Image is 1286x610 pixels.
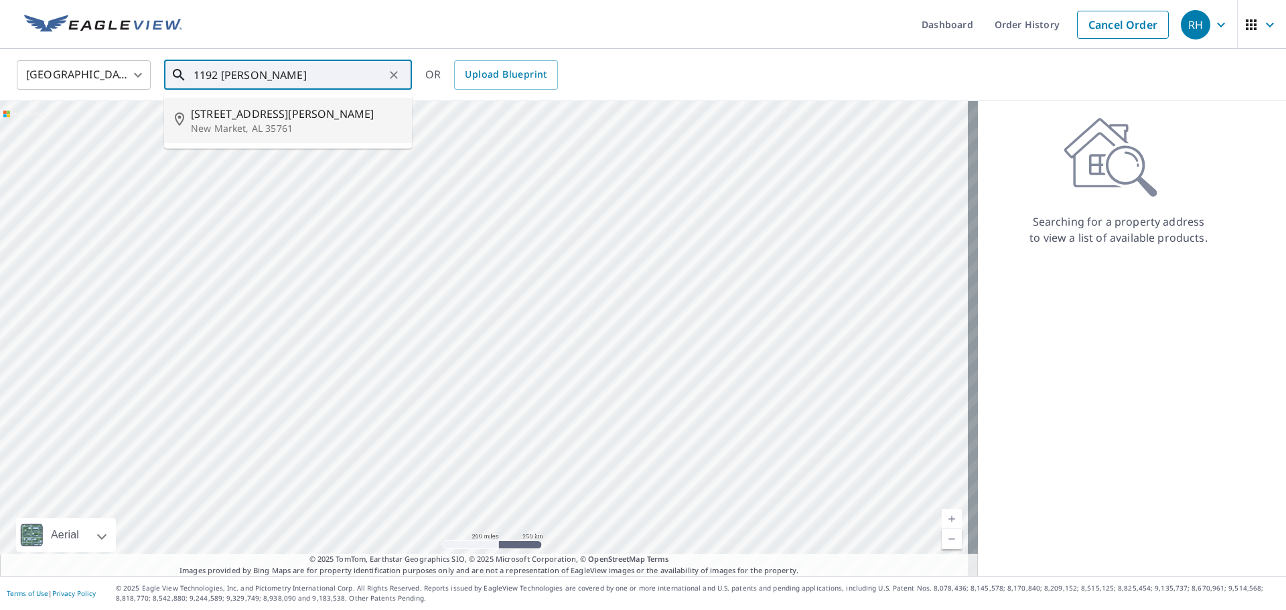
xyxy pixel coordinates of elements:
[588,554,644,564] a: OpenStreetMap
[454,60,557,90] a: Upload Blueprint
[16,518,116,552] div: Aerial
[17,56,151,94] div: [GEOGRAPHIC_DATA]
[47,518,83,552] div: Aerial
[309,554,669,565] span: © 2025 TomTom, Earthstar Geographics SIO, © 2025 Microsoft Corporation, ©
[425,60,558,90] div: OR
[191,122,401,135] p: New Market, AL 35761
[1181,10,1210,40] div: RH
[1029,214,1208,246] p: Searching for a property address to view a list of available products.
[7,589,96,597] p: |
[647,554,669,564] a: Terms
[116,583,1279,603] p: © 2025 Eagle View Technologies, Inc. and Pictometry International Corp. All Rights Reserved. Repo...
[52,589,96,598] a: Privacy Policy
[24,15,182,35] img: EV Logo
[194,56,384,94] input: Search by address or latitude-longitude
[191,106,401,122] span: [STREET_ADDRESS][PERSON_NAME]
[942,529,962,549] a: Current Level 5, Zoom Out
[1077,11,1169,39] a: Cancel Order
[942,509,962,529] a: Current Level 5, Zoom In
[384,66,403,84] button: Clear
[7,589,48,598] a: Terms of Use
[465,66,547,83] span: Upload Blueprint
